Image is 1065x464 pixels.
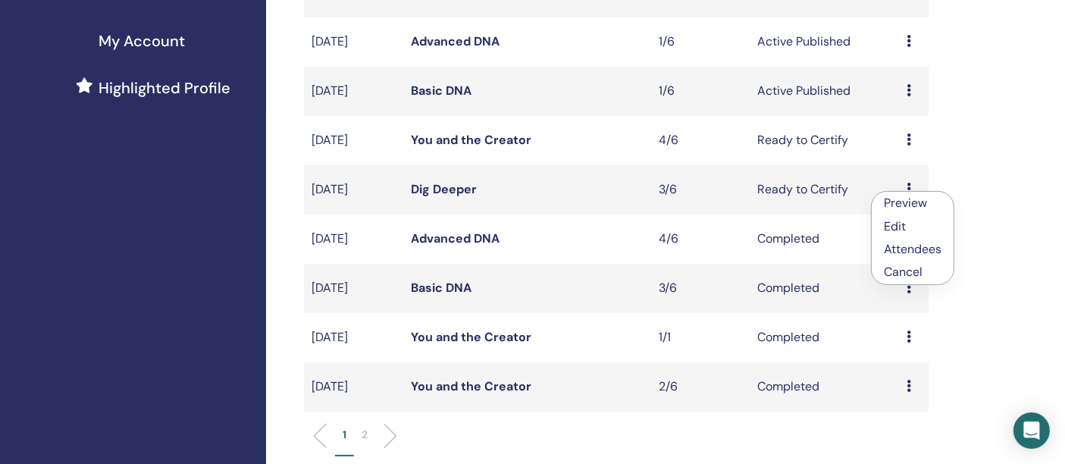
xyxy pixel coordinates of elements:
[411,181,477,197] a: Dig Deeper
[304,17,403,67] td: [DATE]
[411,33,500,49] a: Advanced DNA
[411,329,531,345] a: You and the Creator
[304,116,403,165] td: [DATE]
[411,83,471,99] a: Basic DNA
[884,241,941,257] a: Attendees
[750,264,899,313] td: Completed
[343,427,346,443] p: 1
[411,230,500,246] a: Advanced DNA
[651,264,750,313] td: 3/6
[411,280,471,296] a: Basic DNA
[750,165,899,215] td: Ready to Certify
[651,362,750,412] td: 2/6
[304,264,403,313] td: [DATE]
[884,195,927,211] a: Preview
[750,17,899,67] td: Active Published
[411,378,531,394] a: You and the Creator
[750,67,899,116] td: Active Published
[651,67,750,116] td: 1/6
[884,218,906,234] a: Edit
[362,427,368,443] p: 2
[651,17,750,67] td: 1/6
[750,116,899,165] td: Ready to Certify
[411,132,531,148] a: You and the Creator
[750,313,899,362] td: Completed
[99,30,185,52] span: My Account
[304,165,403,215] td: [DATE]
[1013,412,1050,449] div: Open Intercom Messenger
[651,313,750,362] td: 1/1
[304,362,403,412] td: [DATE]
[750,362,899,412] td: Completed
[884,263,941,281] p: Cancel
[651,165,750,215] td: 3/6
[651,116,750,165] td: 4/6
[750,215,899,264] td: Completed
[304,313,403,362] td: [DATE]
[304,215,403,264] td: [DATE]
[304,67,403,116] td: [DATE]
[99,77,230,99] span: Highlighted Profile
[651,215,750,264] td: 4/6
